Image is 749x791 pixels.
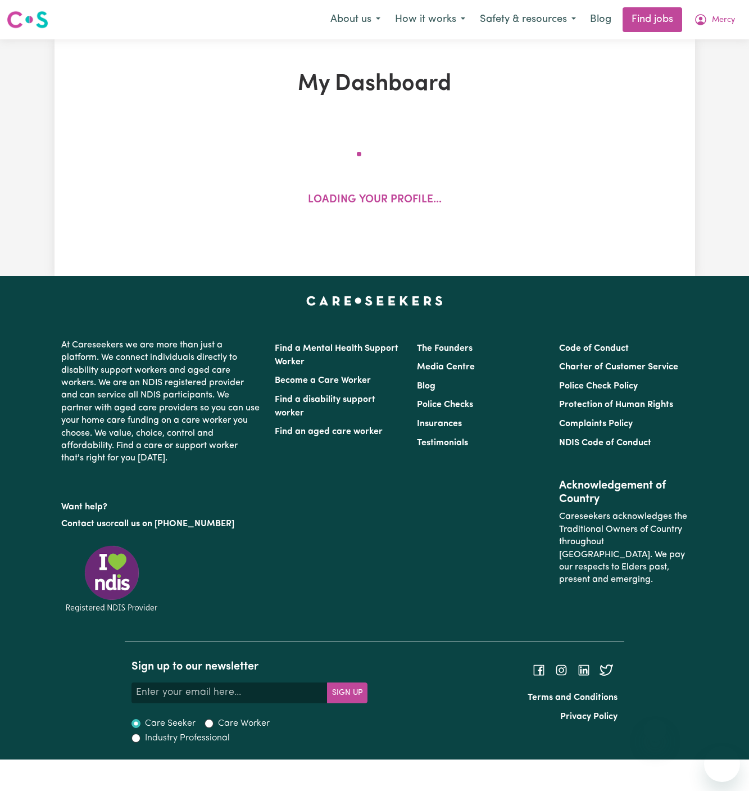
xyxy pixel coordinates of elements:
[61,513,261,535] p: or
[323,8,388,31] button: About us
[308,192,442,209] p: Loading your profile...
[61,544,162,614] img: Registered NDIS provider
[559,439,651,448] a: NDIS Code of Conduct
[145,731,230,745] label: Industry Professional
[583,7,618,32] a: Blog
[131,682,328,703] input: Enter your email here...
[559,344,629,353] a: Code of Conduct
[559,400,673,409] a: Protection of Human Rights
[275,427,383,436] a: Find an aged care worker
[559,506,688,590] p: Careseekers acknowledges the Traditional Owners of Country throughout [GEOGRAPHIC_DATA]. We pay o...
[644,719,666,742] iframe: Close message
[61,519,106,528] a: Contact us
[275,344,398,367] a: Find a Mental Health Support Worker
[218,717,270,730] label: Care Worker
[473,8,583,31] button: Safety & resources
[7,7,48,33] a: Careseekers logo
[687,8,742,31] button: My Account
[306,296,443,305] a: Careseekers home page
[327,682,367,703] button: Subscribe
[559,363,678,372] a: Charter of Customer Service
[559,419,633,428] a: Complaints Policy
[532,665,546,674] a: Follow Careseekers on Facebook
[417,419,462,428] a: Insurances
[417,363,475,372] a: Media Centre
[145,717,196,730] label: Care Seeker
[600,665,613,674] a: Follow Careseekers on Twitter
[388,8,473,31] button: How it works
[7,10,48,30] img: Careseekers logo
[559,479,688,506] h2: Acknowledgement of Country
[417,344,473,353] a: The Founders
[417,400,473,409] a: Police Checks
[61,496,261,513] p: Want help?
[275,395,375,418] a: Find a disability support worker
[559,382,638,391] a: Police Check Policy
[61,335,261,469] p: At Careseekers we are more than just a platform. We connect individuals directly to disability su...
[560,712,618,721] a: Privacy Policy
[417,382,435,391] a: Blog
[623,7,682,32] a: Find jobs
[131,660,367,674] h2: Sign up to our newsletter
[712,14,735,26] span: Mercy
[168,71,582,98] h1: My Dashboard
[577,665,591,674] a: Follow Careseekers on LinkedIn
[704,746,740,782] iframe: Button to launch messaging window
[417,439,468,448] a: Testimonials
[275,376,371,385] a: Become a Care Worker
[114,519,234,528] a: call us on [PHONE_NUMBER]
[528,693,618,702] a: Terms and Conditions
[555,665,568,674] a: Follow Careseekers on Instagram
